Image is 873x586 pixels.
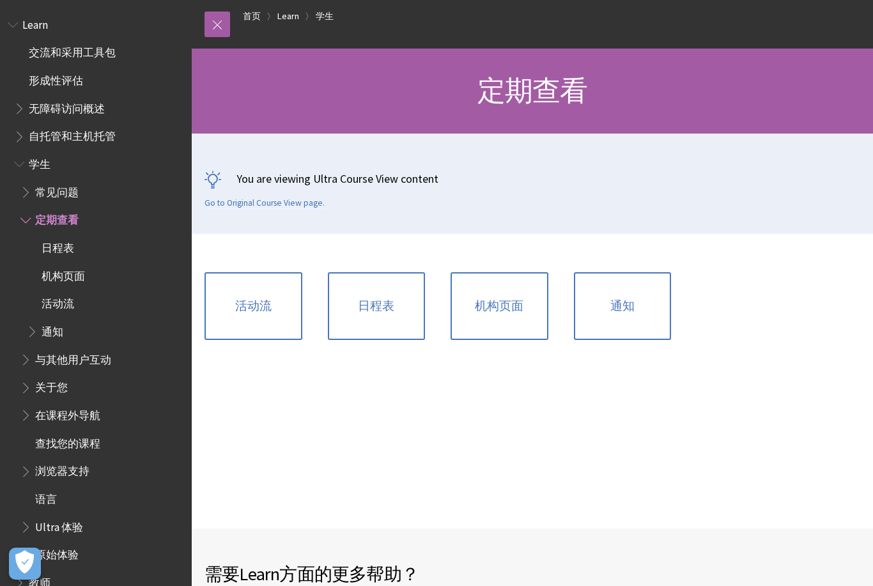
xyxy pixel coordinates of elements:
span: 语言 [35,488,57,505]
span: 学生 [29,153,50,171]
a: 活动流 [205,272,302,340]
a: 日程表 [328,272,426,340]
a: 机构页面 [451,272,548,340]
span: 定期查看 [477,73,588,108]
a: 通知 [574,272,672,340]
span: 查找您的课程 [35,433,100,450]
a: 学生 [316,8,334,24]
span: 机构页面 [42,265,85,282]
span: Learn [22,14,48,31]
p: You are viewing Ultra Course View content [205,171,860,187]
span: Learn [239,562,279,585]
button: Open Preferences [9,548,41,580]
span: 与其他用户互动 [35,349,111,366]
span: Ultra 体验 [35,516,83,534]
span: 交流和采用工具包 [29,42,116,59]
span: 日程表 [42,237,74,254]
span: 关于您 [35,377,68,394]
span: 常见问题 [35,181,79,199]
span: 形成性评估 [29,70,83,87]
span: 无障碍访问概述 [29,98,105,115]
a: Learn [277,8,299,24]
span: 活动流 [42,293,74,311]
span: 通知 [42,321,63,338]
a: 首页 [243,8,261,24]
span: 原始体验 [35,544,79,561]
span: 定期查看 [35,210,79,227]
span: 浏览器支持 [35,461,89,478]
span: 自托管和主机托管 [29,126,116,143]
a: Go to Original Course View page. [205,197,325,209]
span: 在课程外导航 [35,405,100,422]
